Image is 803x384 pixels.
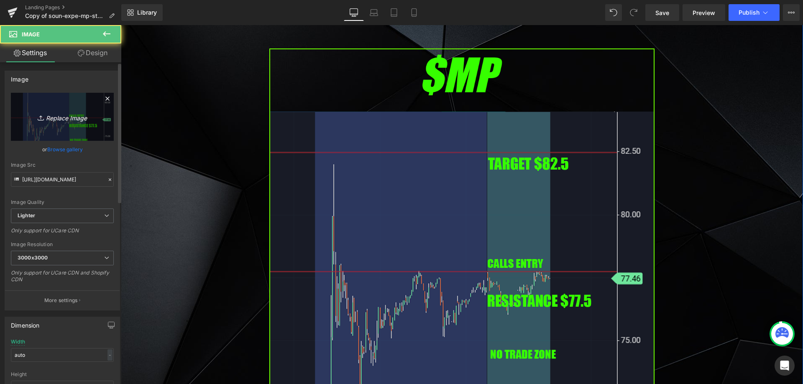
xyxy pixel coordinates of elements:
a: Mobile [404,4,424,21]
div: Image Quality [11,199,114,205]
a: Tablet [384,4,404,21]
div: or [11,145,114,154]
span: Preview [693,8,715,17]
b: 3000x3000 [18,254,48,261]
span: Copy of soun-expe-mp-stne-rklb-spy [25,13,105,19]
div: - [107,349,113,361]
a: Design [62,43,123,62]
a: Desktop [344,4,364,21]
div: Only support for UCare CDN [11,227,114,239]
div: Only support for UCare CDN and Shopify CDN [11,270,114,288]
p: More settings [44,297,78,304]
a: New Library [121,4,163,21]
a: Browse gallery [47,142,83,157]
input: Link [11,172,114,187]
div: Image [11,71,28,83]
div: Image Src [11,162,114,168]
div: Width [11,339,25,345]
div: Image Resolution [11,242,114,247]
a: Landing Pages [25,4,121,11]
i: Replace Image [29,112,96,122]
a: Laptop [364,4,384,21]
button: Publish [729,4,780,21]
div: Open Intercom Messenger [775,356,795,376]
button: Redo [625,4,642,21]
button: More [783,4,800,21]
button: Undo [605,4,622,21]
button: More settings [5,290,120,310]
span: Library [137,9,157,16]
b: Lighter [18,212,35,219]
div: Height [11,371,114,377]
span: Save [655,8,669,17]
a: Preview [683,4,725,21]
div: Dimension [11,317,40,329]
span: Image [22,31,40,38]
input: auto [11,348,114,362]
span: Publish [739,9,760,16]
